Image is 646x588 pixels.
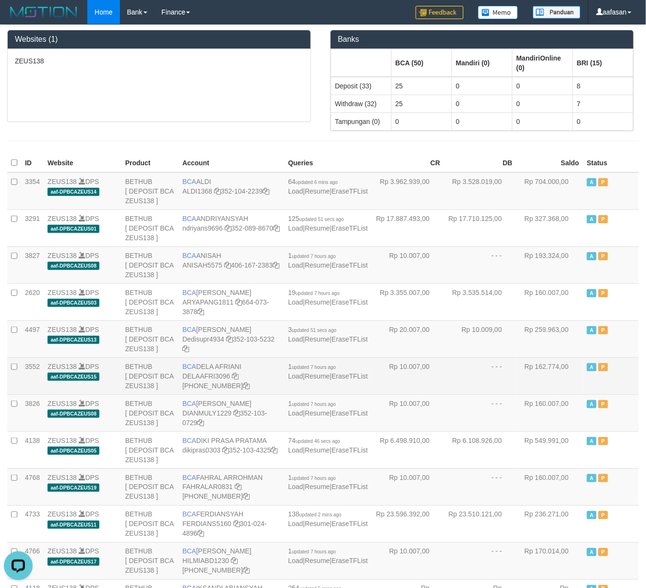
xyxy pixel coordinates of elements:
[516,431,583,468] td: Rp 549.991,00
[513,95,573,112] td: 0
[513,77,573,95] td: 0
[292,550,336,555] span: updated 7 hours ago
[516,320,583,357] td: Rp 259.963,00
[44,283,121,320] td: DPS
[222,446,229,454] a: Copy dikipras0303 to clipboard
[44,468,121,505] td: DPS
[292,328,336,333] span: updated 51 secs ago
[179,431,284,468] td: DIKI PRASA PRATAMA 352-103-4325
[305,187,330,195] a: Resume
[305,335,330,343] a: Resume
[372,209,444,246] td: Rp 17.887.493,00
[182,326,196,333] span: BCA
[372,283,444,320] td: Rp 3.355.007,00
[21,505,44,542] td: 4733
[587,178,597,186] span: Active
[182,474,196,481] span: BCA
[21,542,44,579] td: 4766
[182,557,229,565] a: HILMIABD1230
[288,511,368,528] span: | |
[243,382,250,390] a: Copy 8692458639 to clipboard
[292,254,336,259] span: updated 7 hours ago
[299,217,344,222] span: updated 51 secs ago
[288,446,303,454] a: Load
[587,363,597,371] span: Active
[516,246,583,283] td: Rp 193.324,00
[48,373,99,381] span: aaf-DPBCAZEUS15
[288,483,303,491] a: Load
[444,431,516,468] td: Rp 6.108.926,00
[48,188,99,196] span: aaf-DPBCAZEUS14
[598,363,608,371] span: Paused
[516,209,583,246] td: Rp 327.368,00
[121,505,179,542] td: BETHUB [ DEPOSIT BCA ZEUS138 ]
[48,225,99,233] span: aaf-DPBCAZEUS01
[44,172,121,210] td: DPS
[288,474,336,481] span: 1
[243,493,250,501] a: Copy 5665095158 to clipboard
[444,394,516,431] td: - - -
[288,437,368,454] span: | |
[305,557,330,565] a: Resume
[232,372,239,380] a: Copy DELAAFRI3096 to clipboard
[288,400,336,407] span: 1
[44,505,121,542] td: DPS
[44,320,121,357] td: DPS
[372,320,444,357] td: Rp 20.007,00
[372,542,444,579] td: Rp 10.007,00
[182,298,234,306] a: ARYAPANG1811
[587,252,597,260] span: Active
[478,6,518,19] img: Button%20Memo.svg
[197,530,204,538] a: Copy 3010244896 to clipboard
[48,326,77,333] a: ZEUS138
[179,505,284,542] td: FERDIANSYAH 301-024-4896
[292,402,336,407] span: updated 7 hours ago
[288,261,303,269] a: Load
[452,49,513,77] th: Group: activate to sort column ascending
[292,476,336,481] span: updated 7 hours ago
[288,326,368,343] span: | |
[598,326,608,334] span: Paused
[197,308,204,316] a: Copy 6640733878 to clipboard
[182,178,196,185] span: BCA
[182,363,196,370] span: BCA
[392,95,452,112] td: 25
[332,483,368,491] a: EraseTFList
[288,289,368,306] span: | |
[372,357,444,394] td: Rp 10.007,00
[331,49,392,77] th: Group: activate to sort column ascending
[182,289,196,296] span: BCA
[513,112,573,130] td: 0
[182,548,196,555] span: BCA
[48,289,77,296] a: ZEUS138
[121,394,179,431] td: BETHUB [ DEPOSIT BCA ZEUS138 ]
[452,112,513,130] td: 0
[416,6,464,19] img: Feedback.jpg
[182,511,196,518] span: BCA
[21,357,44,394] td: 3552
[598,437,608,445] span: Paused
[392,49,452,77] th: Group: activate to sort column ascending
[273,224,280,232] a: Copy 3520898670 to clipboard
[338,35,626,44] h3: Banks
[284,154,371,172] th: Queries
[182,409,231,417] a: DIANMULY1229
[121,283,179,320] td: BETHUB [ DEPOSIT BCA ZEUS138 ]
[444,246,516,283] td: - - -
[182,520,231,528] a: FERDIANS5160
[444,320,516,357] td: Rp 10.009,00
[179,542,284,579] td: [PERSON_NAME] [PHONE_NUMBER]
[288,557,303,565] a: Load
[516,468,583,505] td: Rp 160.007,00
[48,548,77,555] a: ZEUS138
[44,542,121,579] td: DPS
[516,172,583,210] td: Rp 704.000,00
[21,154,44,172] th: ID
[372,468,444,505] td: Rp 10.007,00
[331,95,392,112] td: Withdraw (32)
[332,372,368,380] a: EraseTFList
[48,336,99,344] span: aaf-DPBCAZEUS13
[179,357,284,394] td: DELA AFRIANI [PHONE_NUMBER]
[392,112,452,130] td: 0
[182,187,212,195] a: ALDI1368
